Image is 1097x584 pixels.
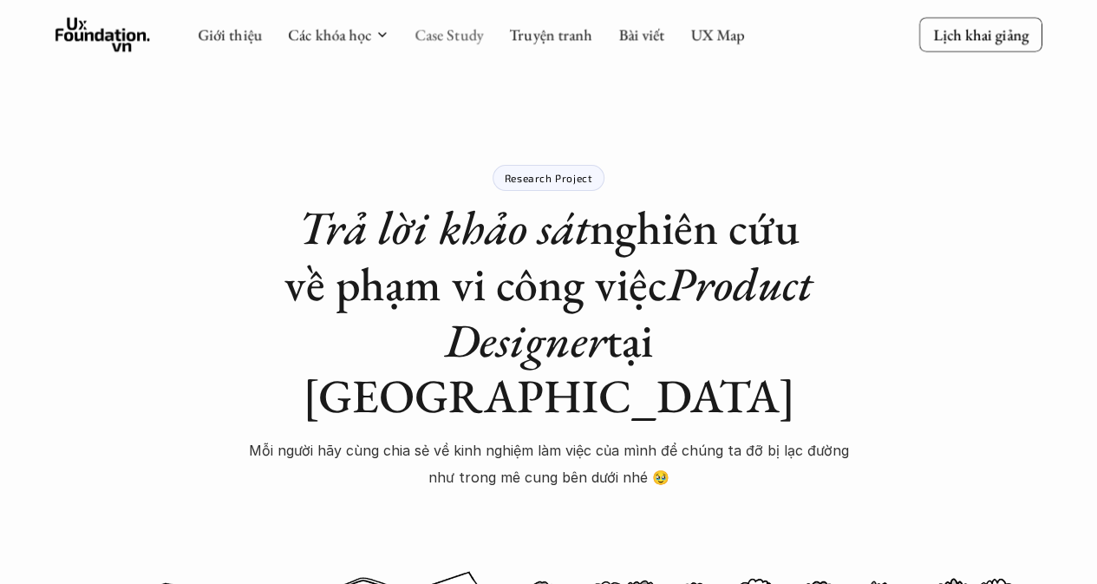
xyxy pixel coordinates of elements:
h1: nghiên cứu về phạm vi công việc tại [GEOGRAPHIC_DATA] [245,200,852,424]
a: Bài viết [618,24,664,44]
em: Trả lời khảo sát [298,197,590,258]
p: Mỗi người hãy cùng chia sẻ về kinh nghiệm làm việc của mình để chúng ta đỡ bị lạc đường như trong... [245,437,852,490]
a: UX Map [690,24,745,44]
p: Research Project [505,172,593,184]
p: Lịch khai giảng [933,24,1028,44]
a: Các khóa học [288,24,371,44]
a: Lịch khai giảng [919,17,1042,51]
a: Giới thiệu [198,24,262,44]
em: Product Designer [445,253,824,371]
a: Case Study [415,24,483,44]
a: Truyện tranh [509,24,592,44]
